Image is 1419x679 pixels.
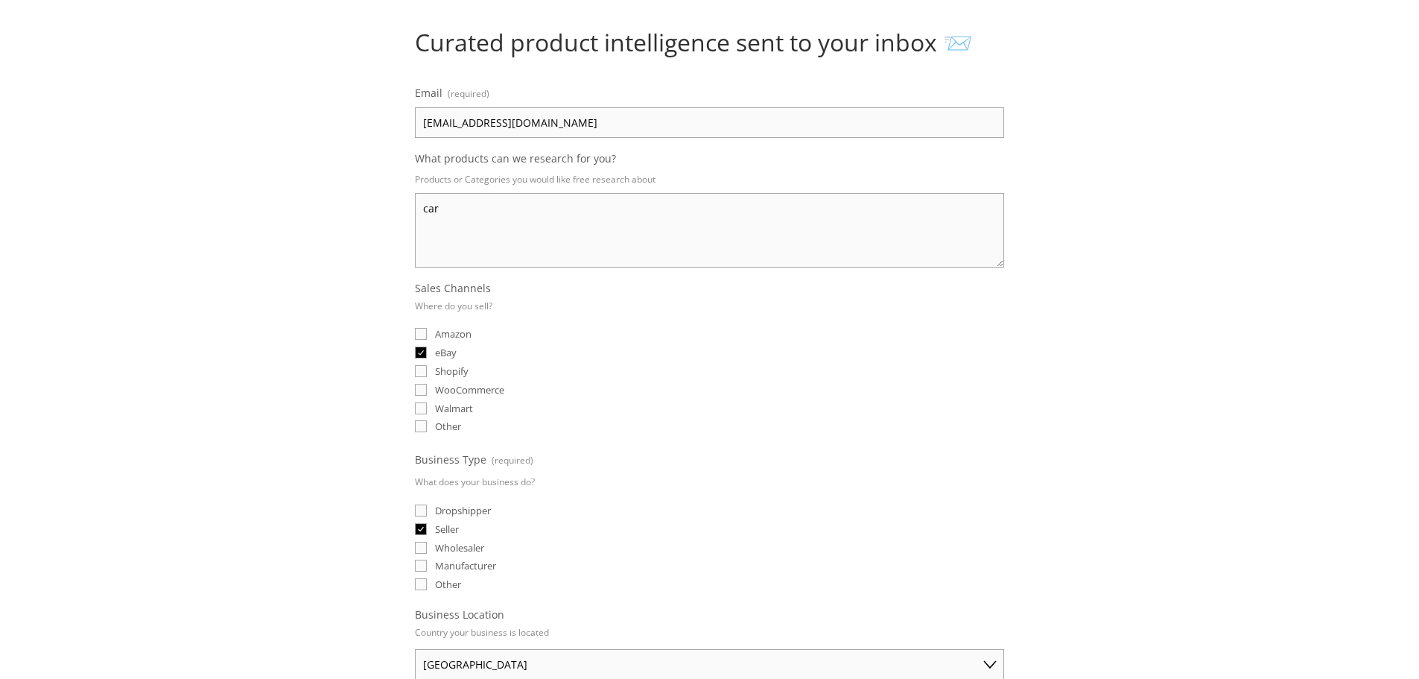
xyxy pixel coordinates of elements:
input: Amazon [415,328,427,340]
span: Other [435,578,461,591]
input: Other [415,420,427,432]
span: Sales Channels [415,281,491,295]
input: Manufacturer [415,560,427,572]
span: (required) [448,83,489,104]
input: Seller [415,523,427,535]
input: Wholesaler [415,542,427,554]
input: Walmart [415,402,427,414]
span: Walmart [435,402,473,415]
span: Other [435,420,461,433]
input: Other [415,578,427,590]
span: eBay [435,346,457,359]
span: (required) [492,449,533,471]
span: What products can we research for you? [415,151,616,165]
p: Where do you sell? [415,295,492,317]
textarea: car [415,193,1004,268]
span: Business Type [415,452,486,467]
input: Shopify [415,365,427,377]
span: Dropshipper [435,504,491,517]
p: What does your business do? [415,471,535,493]
span: Shopify [435,364,469,378]
input: WooCommerce [415,384,427,396]
p: Products or Categories you would like free research about [415,168,1004,190]
input: Dropshipper [415,505,427,517]
span: Business Location [415,607,504,622]
span: Amazon [435,327,472,341]
p: Country your business is located [415,622,549,643]
span: Seller [435,522,459,536]
span: WooCommerce [435,383,504,397]
span: Wholesaler [435,541,484,555]
input: eBay [415,347,427,359]
span: Manufacturer [435,559,496,572]
span: Email [415,86,442,100]
h1: Curated product intelligence sent to your inbox 📨 [415,28,1004,57]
